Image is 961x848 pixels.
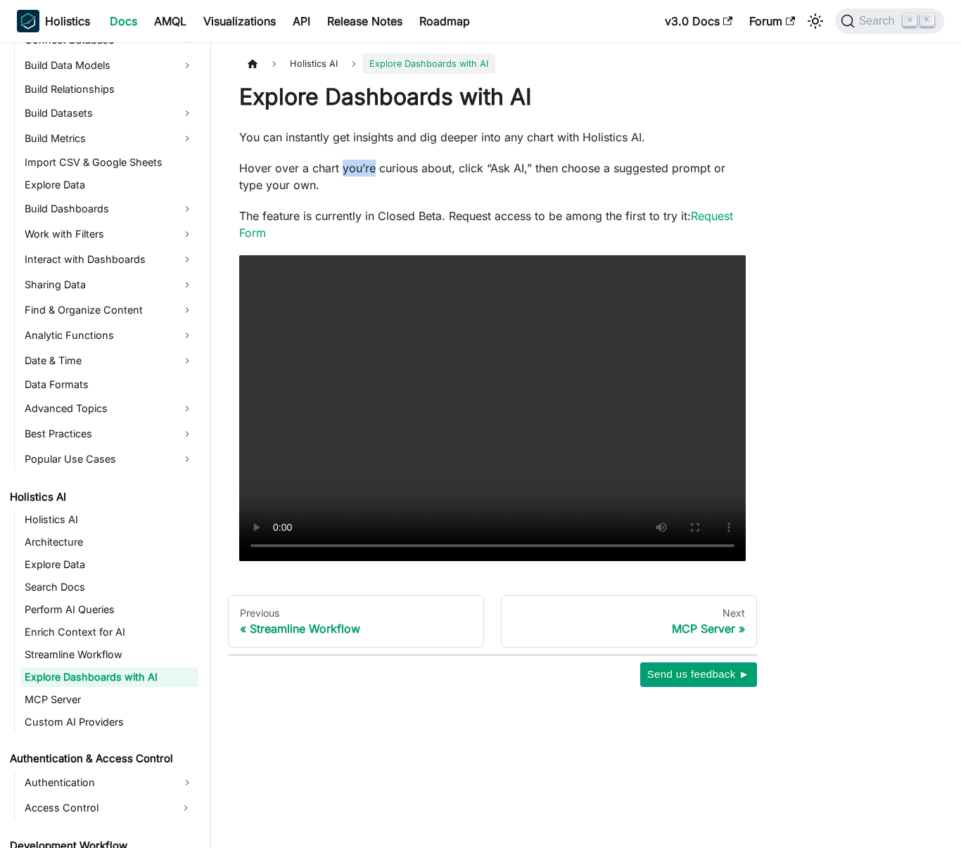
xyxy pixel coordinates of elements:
[903,14,917,27] kbd: ⌘
[239,129,746,146] p: You can instantly get insights and dig deeper into any chart with Holistics AI.
[20,175,198,195] a: Explore Data
[6,749,198,769] a: Authentication & Access Control
[656,10,741,32] a: v3.0 Docs
[647,665,750,683] span: Send us feedback ►
[228,595,484,648] a: PreviousStreamline Workflow
[45,13,90,30] b: Holistics
[20,223,198,245] a: Work with Filters
[20,397,198,420] a: Advanced Topics
[362,53,495,74] span: Explore Dashboards with AI
[195,10,284,32] a: Visualizations
[240,607,472,619] div: Previous
[20,54,198,77] a: Build Data Models
[20,510,198,529] a: Holistics AI
[20,324,198,347] a: Analytic Functions
[239,160,746,193] p: Hover over a chart you’re curious about, click “Ask AI,” then choose a suggested prompt or type y...
[228,595,757,648] nav: Docs pages
[20,248,198,271] a: Interact with Dashboards
[920,14,934,27] kbd: K
[20,198,198,220] a: Build Dashboards
[284,10,319,32] a: API
[239,207,746,241] p: The feature is currently in Closed Beta. Request access to be among the first to try it:
[855,15,903,27] span: Search
[513,607,745,619] div: Next
[6,487,198,507] a: Holistics AI
[146,10,195,32] a: AMQL
[20,102,198,124] a: Build Datasets
[20,622,198,642] a: Enrich Context for AI
[17,10,90,32] a: HolisticsHolistics
[239,53,746,74] nav: Breadcrumbs
[20,349,198,372] a: Date & Time
[513,622,745,636] div: MCP Server
[20,577,198,597] a: Search Docs
[411,10,478,32] a: Roadmap
[239,53,266,74] a: Home page
[20,79,198,99] a: Build Relationships
[20,555,198,574] a: Explore Data
[240,622,472,636] div: Streamline Workflow
[239,83,746,111] h1: Explore Dashboards with AI
[20,600,198,619] a: Perform AI Queries
[20,712,198,732] a: Custom AI Providers
[17,10,39,32] img: Holistics
[835,8,944,34] button: Search (Command+K)
[173,797,198,819] button: Expand sidebar category 'Access Control'
[20,153,198,172] a: Import CSV & Google Sheets
[20,797,173,819] a: Access Control
[640,662,757,686] button: Send us feedback ►
[20,645,198,664] a: Streamline Workflow
[20,274,198,296] a: Sharing Data
[283,53,345,74] span: Holistics AI
[239,255,746,561] video: Your browser does not support embedding video, but you can .
[20,448,198,470] a: Popular Use Cases
[741,10,803,32] a: Forum
[501,595,757,648] a: NextMCP Server
[20,690,198,709] a: MCP Server
[20,423,198,445] a: Best Practices
[101,10,146,32] a: Docs
[20,127,198,150] a: Build Metrics
[20,375,198,394] a: Data Formats
[804,10,827,32] button: Switch between dark and light mode (currently light mode)
[20,771,198,794] a: Authentication
[20,532,198,552] a: Architecture
[20,299,198,321] a: Find & Organize Content
[20,667,198,687] a: Explore Dashboards with AI
[319,10,411,32] a: Release Notes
